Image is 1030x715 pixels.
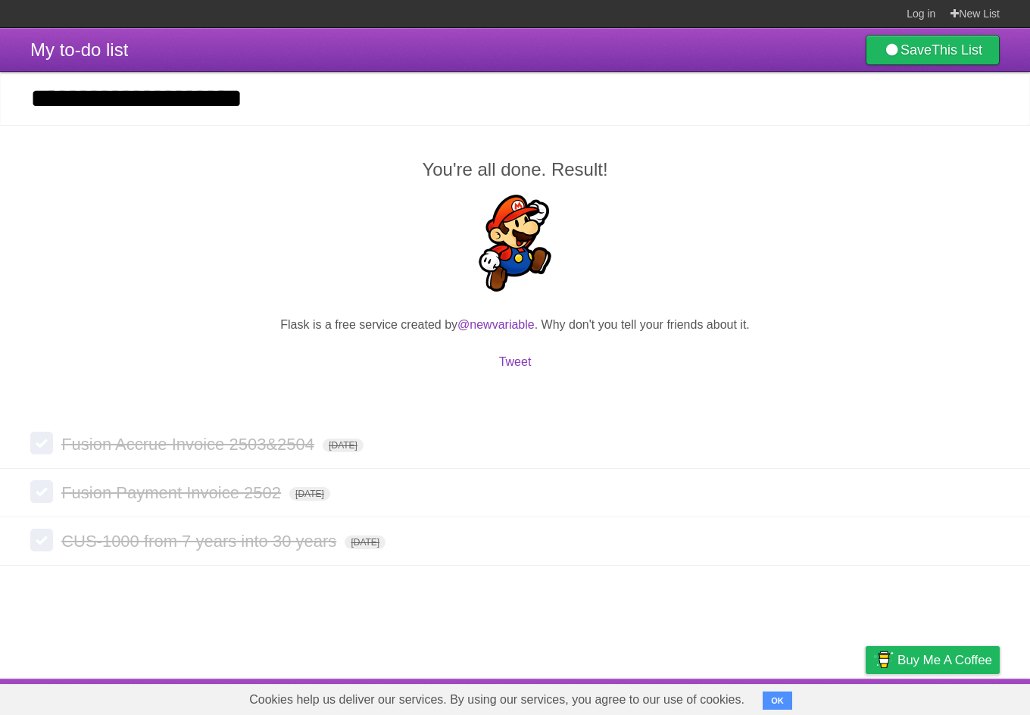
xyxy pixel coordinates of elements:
[61,532,340,551] span: CUS-1000 from 7 years into 30 years
[664,682,696,711] a: About
[30,480,53,503] label: Done
[794,682,828,711] a: Terms
[932,42,982,58] b: This List
[846,682,885,711] a: Privacy
[499,355,532,368] a: Tweet
[30,156,1000,183] h2: You're all done. Result!
[714,682,776,711] a: Developers
[61,483,285,502] span: Fusion Payment Invoice 2502
[30,529,53,551] label: Done
[457,318,535,331] a: @newvariable
[897,647,992,673] span: Buy me a coffee
[289,487,330,501] span: [DATE]
[30,432,53,454] label: Done
[323,439,364,452] span: [DATE]
[866,646,1000,674] a: Buy me a coffee
[467,195,563,292] img: Super Mario
[904,682,1000,711] a: Suggest a feature
[873,647,894,673] img: Buy me a coffee
[763,692,792,710] button: OK
[866,35,1000,65] a: SaveThis List
[234,685,760,715] span: Cookies help us deliver our services. By using our services, you agree to our use of cookies.
[61,435,318,454] span: Fusion Accrue Invoice 2503&2504
[345,535,385,549] span: [DATE]
[30,316,1000,334] p: Flask is a free service created by . Why don't you tell your friends about it.
[30,39,128,60] span: My to-do list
